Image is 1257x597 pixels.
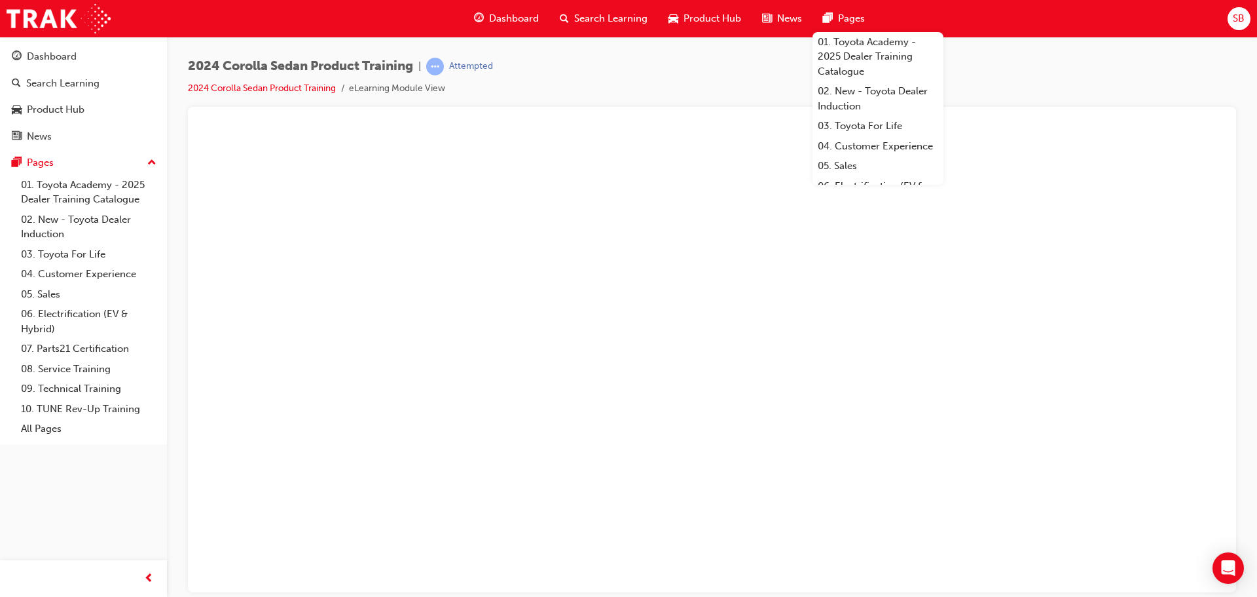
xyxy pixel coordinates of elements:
span: up-icon [147,155,156,172]
span: search-icon [12,78,21,90]
a: search-iconSearch Learning [549,5,658,32]
div: Pages [27,155,54,170]
a: 09. Technical Training [16,379,162,399]
a: 01. Toyota Academy - 2025 Dealer Training Catalogue [16,175,162,210]
span: 2024 Corolla Sedan Product Training [188,59,413,74]
div: Dashboard [27,49,77,64]
a: 06. Electrification (EV & Hybrid) [812,176,943,211]
a: Product Hub [5,98,162,122]
span: news-icon [12,131,22,143]
div: Search Learning [26,76,100,91]
span: SB [1233,11,1245,26]
a: car-iconProduct Hub [658,5,752,32]
div: Open Intercom Messenger [1212,552,1244,584]
a: 07. Parts21 Certification [16,339,162,359]
a: News [5,125,162,149]
span: Search Learning [574,11,647,26]
button: Pages [5,151,162,175]
a: news-iconNews [752,5,812,32]
a: 06. Electrification (EV & Hybrid) [16,304,162,339]
a: 01. Toyota Academy - 2025 Dealer Training Catalogue [812,32,943,82]
span: pages-icon [12,157,22,169]
a: 05. Sales [16,284,162,305]
span: pages-icon [823,10,833,27]
a: 03. Toyota For Life [812,116,943,136]
span: learningRecordVerb_ATTEMPT-icon [426,58,444,75]
span: News [777,11,802,26]
a: pages-iconPages [812,5,875,32]
span: guage-icon [474,10,484,27]
img: Trak [7,4,111,33]
span: Dashboard [489,11,539,26]
a: 02. New - Toyota Dealer Induction [16,210,162,244]
a: 05. Sales [812,156,943,176]
a: 10. TUNE Rev-Up Training [16,399,162,419]
a: 04. Customer Experience [16,264,162,284]
button: DashboardSearch LearningProduct HubNews [5,42,162,151]
a: 08. Service Training [16,359,162,379]
span: prev-icon [144,571,154,587]
a: Search Learning [5,71,162,96]
span: Product Hub [683,11,741,26]
button: SB [1228,7,1250,30]
a: 2024 Corolla Sedan Product Training [188,83,336,94]
a: Dashboard [5,45,162,69]
a: 02. New - Toyota Dealer Induction [812,81,943,116]
div: Attempted [449,60,493,73]
span: | [418,59,421,74]
li: eLearning Module View [349,81,445,96]
span: Pages [838,11,865,26]
a: 04. Customer Experience [812,136,943,157]
div: News [27,129,52,144]
a: All Pages [16,419,162,439]
div: Product Hub [27,102,84,117]
span: search-icon [560,10,569,27]
span: car-icon [12,104,22,116]
span: guage-icon [12,51,22,63]
span: news-icon [762,10,772,27]
a: 03. Toyota For Life [16,244,162,265]
a: guage-iconDashboard [464,5,549,32]
span: car-icon [668,10,678,27]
